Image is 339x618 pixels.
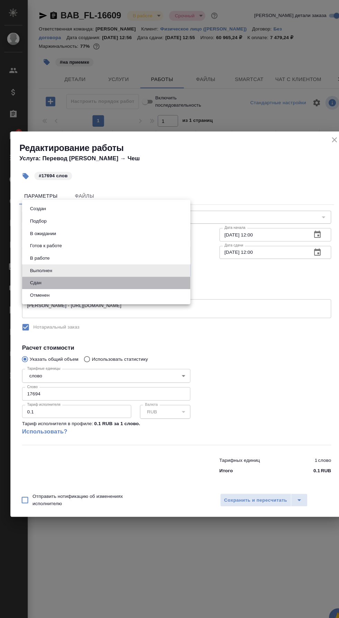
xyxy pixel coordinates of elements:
[28,242,51,250] button: В работе
[28,195,47,203] button: Создан
[28,278,51,285] button: Отменен
[28,266,43,274] button: Сдан
[28,219,57,226] button: В ожидании
[28,207,48,215] button: Подбор
[28,231,62,238] button: Готов к работе
[28,254,53,262] button: Выполнен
